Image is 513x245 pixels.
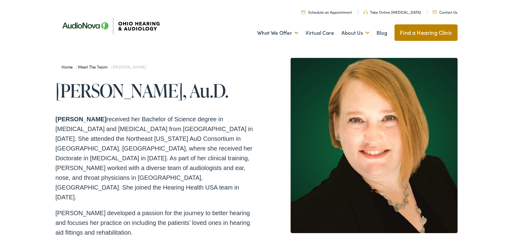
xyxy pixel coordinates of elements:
a: Blog [377,22,387,44]
img: Headphones icone to schedule online hearing test in Cincinnati, OH [363,10,368,14]
a: About Us [341,22,369,44]
h1: [PERSON_NAME], Au.D. [55,80,256,101]
a: Home [62,64,76,70]
a: Take Online [MEDICAL_DATA] [363,9,421,15]
p: [PERSON_NAME] developed a passion for the journey to better hearing and focuses her practice on i... [55,208,256,237]
a: Find a Hearing Clinic [394,24,458,41]
p: received her Bachelor of Science degree in [MEDICAL_DATA] and [MEDICAL_DATA] from [GEOGRAPHIC_DAT... [55,114,256,202]
a: Virtual Care [306,22,334,44]
a: Meet the Team [78,64,111,70]
span: [PERSON_NAME] [113,64,146,70]
a: Schedule an Appointment [302,9,352,15]
a: Contact Us [433,9,457,15]
a: What We Offer [257,22,298,44]
strong: [PERSON_NAME] [55,116,107,122]
img: Mail icon representing email contact with Ohio Hearing in Cincinnati, OH [433,11,437,14]
span: / / [62,64,146,70]
img: Calendar Icon to schedule a hearing appointment in Cincinnati, OH [302,10,305,14]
